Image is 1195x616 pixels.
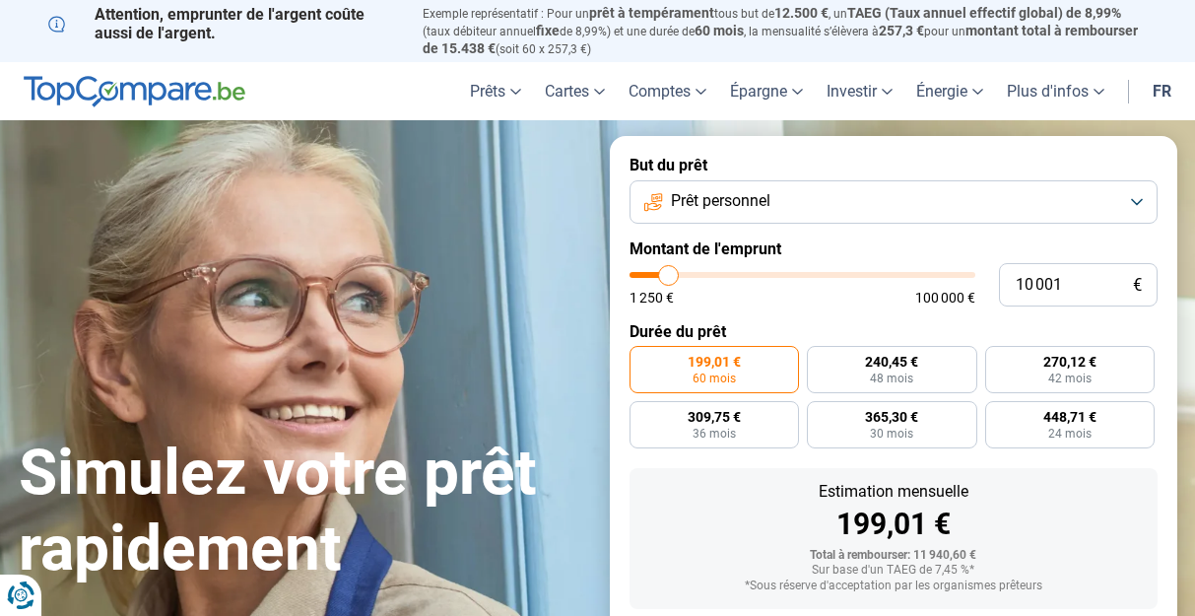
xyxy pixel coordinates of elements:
[865,410,918,424] span: 365,30 €
[645,564,1142,578] div: Sur base d'un TAEG de 7,45 %*
[688,355,741,369] span: 199,01 €
[718,62,815,120] a: Épargne
[815,62,904,120] a: Investir
[865,355,918,369] span: 240,45 €
[847,5,1121,21] span: TAEG (Taux annuel effectif global) de 8,99%
[1141,62,1183,120] a: fr
[1043,355,1096,369] span: 270,12 €
[630,156,1158,174] label: But du prêt
[774,5,829,21] span: 12.500 €
[693,373,736,384] span: 60 mois
[630,322,1158,341] label: Durée du prêt
[671,190,770,212] span: Prêt personnel
[536,23,560,38] span: fixe
[904,62,995,120] a: Énergie
[533,62,617,120] a: Cartes
[589,5,714,21] span: prêt à tempérament
[1048,428,1092,440] span: 24 mois
[48,5,399,42] p: Attention, emprunter de l'argent coûte aussi de l'argent.
[645,510,1142,539] div: 199,01 €
[630,180,1158,224] button: Prêt personnel
[1043,410,1096,424] span: 448,71 €
[458,62,533,120] a: Prêts
[423,23,1138,56] span: montant total à rembourser de 15.438 €
[915,291,975,305] span: 100 000 €
[870,373,913,384] span: 48 mois
[1048,373,1092,384] span: 42 mois
[630,291,674,305] span: 1 250 €
[1133,277,1142,294] span: €
[879,23,924,38] span: 257,3 €
[19,436,586,587] h1: Simulez votre prêt rapidement
[630,240,1158,258] label: Montant de l'emprunt
[24,76,245,107] img: TopCompare
[645,549,1142,563] div: Total à rembourser: 11 940,60 €
[693,428,736,440] span: 36 mois
[688,410,741,424] span: 309,75 €
[645,484,1142,500] div: Estimation mensuelle
[645,580,1142,593] div: *Sous réserve d'acceptation par les organismes prêteurs
[995,62,1116,120] a: Plus d'infos
[695,23,744,38] span: 60 mois
[617,62,718,120] a: Comptes
[423,5,1148,57] p: Exemple représentatif : Pour un tous but de , un (taux débiteur annuel de 8,99%) et une durée de ...
[870,428,913,440] span: 30 mois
